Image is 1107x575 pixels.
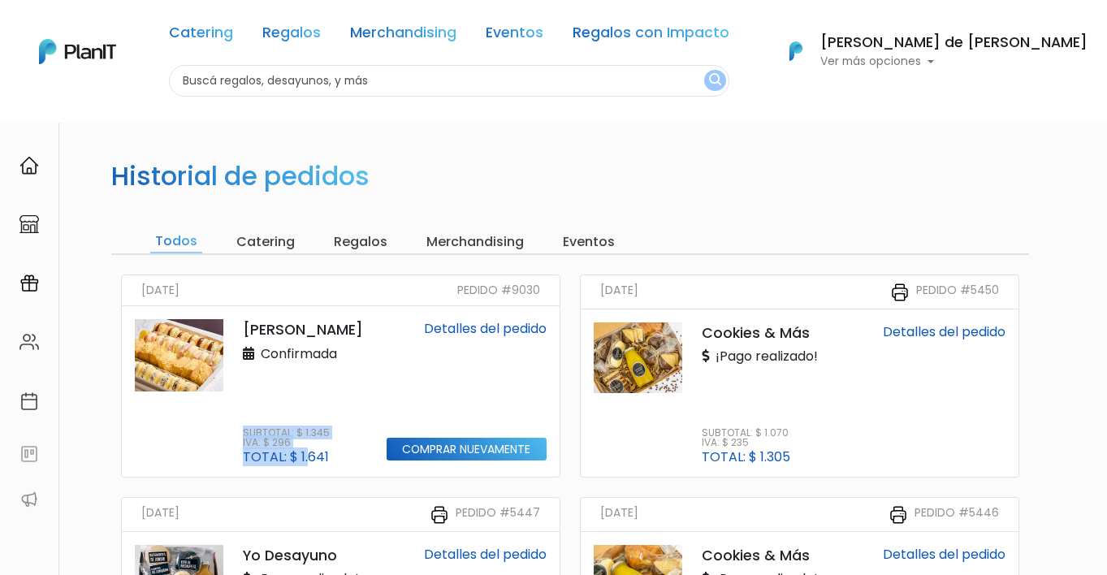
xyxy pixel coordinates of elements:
a: Catering [169,26,233,45]
small: Pedido #5447 [456,504,540,525]
input: Catering [231,231,300,253]
button: PlanIt Logo [PERSON_NAME] de [PERSON_NAME] Ver más opciones [768,30,1088,72]
p: Total: $ 1.641 [243,451,330,464]
small: [DATE] [141,504,179,525]
img: marketplace-4ceaa7011d94191e9ded77b95e3339b90024bf715f7c57f8cf31f2d8c509eaba.svg [19,214,39,234]
img: PlanIt Logo [778,33,814,69]
small: [DATE] [600,504,638,525]
img: partners-52edf745621dab592f3b2c58e3bca9d71375a7ef29c3b500c9f145b62cc070d4.svg [19,490,39,509]
a: Detalles del pedido [883,322,1005,341]
img: calendar-87d922413cdce8b2cf7b7f5f62616a5cf9e4887200fb71536465627b3292af00.svg [19,391,39,411]
input: Buscá regalos, desayunos, y más [169,65,729,97]
img: thumb_miti_miti_v2.jpeg [135,319,223,391]
img: search_button-432b6d5273f82d61273b3651a40e1bd1b912527efae98b1b7a1b2c0702e16a8d.svg [709,73,721,89]
input: Todos [150,231,202,253]
small: Pedido #5446 [915,504,999,525]
p: Cookies & Más [702,322,826,344]
p: Ver más opciones [820,56,1088,67]
img: printer-31133f7acbd7ec30ea1ab4a3b6864c9b5ed483bd8d1a339becc4798053a55bbc.svg [890,283,910,302]
p: Confirmada [243,344,337,364]
a: Merchandising [350,26,456,45]
small: Pedido #5450 [916,282,999,302]
a: Detalles del pedido [424,319,547,338]
small: [DATE] [600,282,638,302]
h6: [PERSON_NAME] de [PERSON_NAME] [820,36,1088,50]
img: feedback-78b5a0c8f98aac82b08bfc38622c3050aee476f2c9584af64705fc4e61158814.svg [19,444,39,464]
small: [DATE] [141,282,179,299]
p: ¡Pago realizado! [702,347,818,366]
input: Regalos [329,231,392,253]
p: Subtotal: $ 1.070 [702,428,790,438]
a: Regalos con Impacto [573,26,729,45]
img: printer-31133f7acbd7ec30ea1ab4a3b6864c9b5ed483bd8d1a339becc4798053a55bbc.svg [889,505,908,525]
h2: Historial de pedidos [111,161,370,192]
img: PlanIt Logo [39,39,116,64]
p: IVA: $ 235 [702,438,790,447]
p: IVA: $ 296 [243,438,330,447]
img: printer-31133f7acbd7ec30ea1ab4a3b6864c9b5ed483bd8d1a339becc4798053a55bbc.svg [430,505,449,525]
p: Yo Desayuno [243,545,367,566]
img: campaigns-02234683943229c281be62815700db0a1741e53638e28bf9629b52c665b00959.svg [19,274,39,293]
img: people-662611757002400ad9ed0e3c099ab2801c6687ba6c219adb57efc949bc21e19d.svg [19,332,39,352]
input: Eventos [558,231,620,253]
img: home-e721727adea9d79c4d83392d1f703f7f8bce08238fde08b1acbfd93340b81755.svg [19,156,39,175]
p: Subtotal: $ 1.345 [243,428,330,438]
img: thumb_MEGA_DESAYUNO.jpg [594,322,682,393]
p: Total: $ 1.305 [702,451,790,464]
a: Detalles del pedido [424,545,547,564]
input: Merchandising [422,231,529,253]
small: Pedido #9030 [457,282,540,299]
p: Cookies & Más [702,545,826,566]
a: Detalles del pedido [883,545,1005,564]
p: [PERSON_NAME] [243,319,367,340]
a: Eventos [486,26,543,45]
a: Regalos [262,26,321,45]
input: Comprar nuevamente [387,438,547,461]
div: ¿Necesitás ayuda? [84,15,234,47]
